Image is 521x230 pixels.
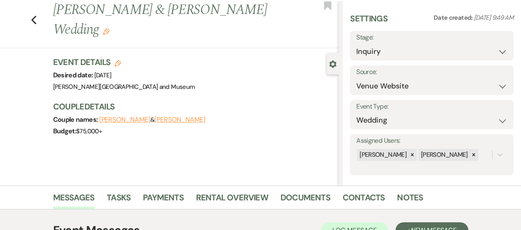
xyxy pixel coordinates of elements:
a: Contacts [343,191,385,209]
a: Notes [397,191,423,209]
span: & [99,116,206,124]
a: Messages [53,191,95,209]
label: Source: [356,66,507,78]
span: Budget: [53,127,77,135]
a: Tasks [107,191,131,209]
a: Payments [143,191,184,209]
button: Close lead details [329,60,336,67]
h3: Settings [350,13,388,31]
span: $75,000+ [76,127,102,135]
span: [DATE] 9:49 AM [474,14,514,22]
label: Assigned Users: [356,135,507,147]
a: Rental Overview [196,191,268,209]
button: [PERSON_NAME] [154,116,206,123]
label: Event Type: [356,101,507,113]
a: Documents [280,191,330,209]
div: [PERSON_NAME] [357,149,408,161]
button: [PERSON_NAME] [99,116,150,123]
h3: Event Details [53,56,195,68]
h3: Couple Details [53,101,331,112]
span: Desired date: [53,71,94,79]
div: [PERSON_NAME] [418,149,469,161]
span: [DATE] [94,71,112,79]
span: Date created: [434,14,474,22]
span: [PERSON_NAME][GEOGRAPHIC_DATA] and Museum [53,83,195,91]
button: Edit [103,28,110,35]
span: Couple names: [53,115,99,124]
label: Stage: [356,32,507,44]
h1: [PERSON_NAME] & [PERSON_NAME] Wedding [53,0,278,39]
